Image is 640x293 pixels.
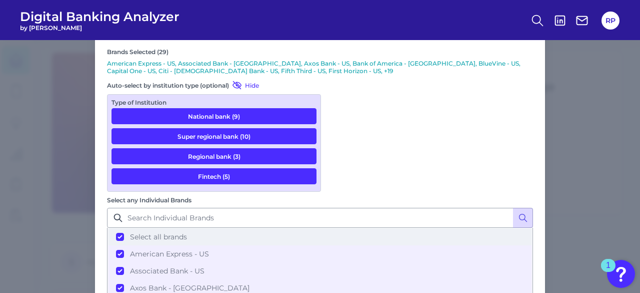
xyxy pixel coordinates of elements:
button: Open Resource Center, 1 new notification [607,260,635,288]
button: Fintech (5) [111,168,316,184]
button: Regional bank (3) [111,148,316,164]
p: American Express - US, Associated Bank - [GEOGRAPHIC_DATA], Axos Bank - US, Bank of America - [GE... [107,60,533,75]
div: 1 [606,265,610,278]
span: Associated Bank - US [130,266,204,275]
button: Super regional bank (10) [111,128,316,144]
div: Brands Selected (29) [107,48,533,56]
input: Search Individual Brands [107,208,533,228]
span: by [PERSON_NAME] [20,24,179,32]
button: Associated Bank - US [108,262,532,279]
button: Hide [229,80,259,90]
span: Axos Bank - [GEOGRAPHIC_DATA] [130,283,249,292]
button: National bank (9) [111,108,316,124]
button: Select all brands [108,228,532,245]
button: RP [601,12,619,30]
div: Auto-select by institution type (optional) [107,80,321,90]
span: American Express - US [130,249,209,258]
button: American Express - US [108,245,532,262]
span: Select all brands [130,232,187,241]
label: Select any Individual Brands [107,196,191,204]
span: Digital Banking Analyzer [20,9,179,24]
div: Type of Institution [111,99,316,106]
